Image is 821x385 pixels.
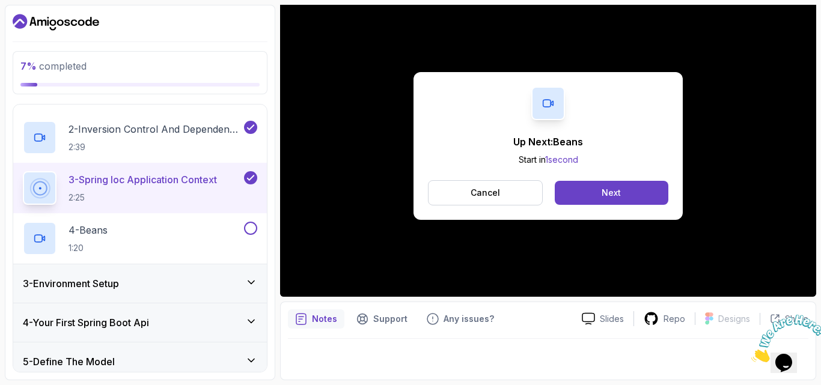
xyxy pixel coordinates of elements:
span: completed [20,60,87,72]
p: Start in [513,154,583,166]
p: Up Next: Beans [513,135,583,149]
iframe: chat widget [746,310,821,367]
h3: 3 - Environment Setup [23,276,119,291]
button: 4-Beans1:20 [23,222,257,255]
button: Feedback button [420,309,501,329]
div: Next [602,187,621,199]
button: 5-Define The Model [13,342,267,381]
p: Notes [312,313,337,325]
button: Cancel [428,180,543,205]
p: 2 - Inversion Control And Dependency Injection [69,122,242,136]
button: 4-Your First Spring Boot Api [13,303,267,342]
p: Designs [718,313,750,325]
p: 3 - Spring Ioc Application Context [69,172,217,187]
h3: 4 - Your First Spring Boot Api [23,315,149,330]
a: Dashboard [13,13,99,32]
a: Repo [634,311,695,326]
p: 4 - Beans [69,223,108,237]
button: Support button [349,309,415,329]
span: 1 second [545,154,578,165]
p: Support [373,313,407,325]
p: Cancel [471,187,500,199]
p: 2:25 [69,192,217,204]
a: Slides [572,312,633,325]
p: 1:20 [69,242,108,254]
p: 2:39 [69,141,242,153]
span: 7 % [20,60,37,72]
img: Chat attention grabber [5,5,79,52]
button: Next [555,181,668,205]
button: 3-Spring Ioc Application Context2:25 [23,171,257,205]
button: 2-Inversion Control And Dependency Injection2:39 [23,121,257,154]
p: Repo [664,313,685,325]
p: Any issues? [444,313,494,325]
h3: 5 - Define The Model [23,354,115,369]
button: 3-Environment Setup [13,264,267,303]
button: notes button [288,309,344,329]
p: Slides [600,313,624,325]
